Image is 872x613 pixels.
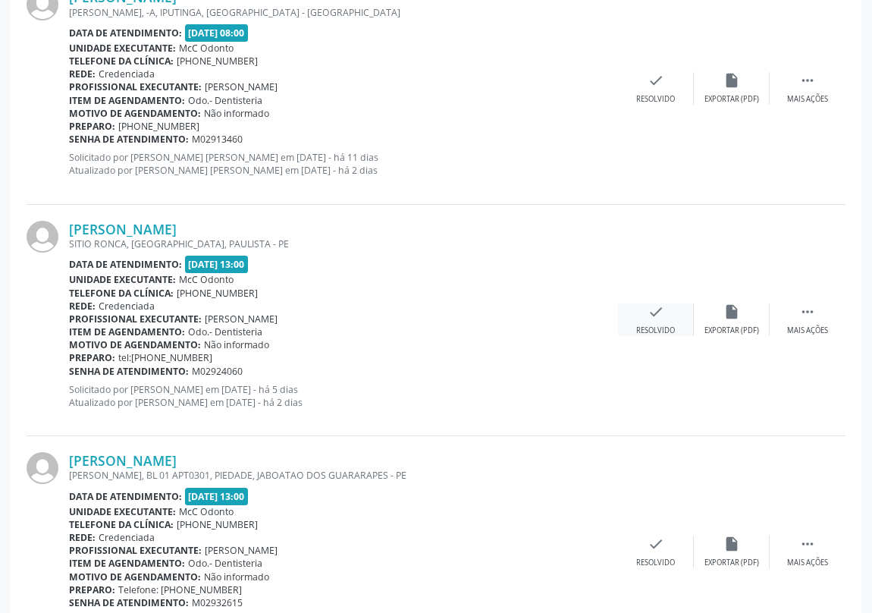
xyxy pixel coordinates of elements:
a: [PERSON_NAME] [69,452,177,469]
i: check [648,536,664,552]
b: Profissional executante: [69,80,202,93]
span: McC Odonto [179,505,234,518]
span: Odo.- Dentisteria [188,325,262,338]
span: [PERSON_NAME] [205,313,278,325]
img: img [27,221,58,253]
img: img [27,452,58,484]
span: M02913460 [192,133,243,146]
div: Resolvido [636,325,675,336]
span: [DATE] 13:00 [185,256,249,273]
div: Resolvido [636,558,675,568]
i: insert_drive_file [723,303,740,320]
b: Preparo: [69,583,115,596]
p: Solicitado por [PERSON_NAME] [PERSON_NAME] em [DATE] - há 11 dias Atualizado por [PERSON_NAME] [P... [69,151,618,177]
span: McC Odonto [179,42,234,55]
span: Credenciada [99,300,155,313]
b: Profissional executante: [69,544,202,557]
b: Data de atendimento: [69,490,182,503]
div: [PERSON_NAME], -A, IPUTINGA, [GEOGRAPHIC_DATA] - [GEOGRAPHIC_DATA] [69,6,618,19]
b: Item de agendamento: [69,557,185,570]
i:  [799,72,816,89]
a: [PERSON_NAME] [69,221,177,237]
b: Rede: [69,300,96,313]
b: Senha de atendimento: [69,133,189,146]
span: Credenciada [99,68,155,80]
b: Preparo: [69,351,115,364]
b: Data de atendimento: [69,258,182,271]
span: Odo.- Dentisteria [188,94,262,107]
span: Não informado [204,107,269,120]
div: Exportar (PDF) [704,558,759,568]
p: Solicitado por [PERSON_NAME] em [DATE] - há 5 dias Atualizado por [PERSON_NAME] em [DATE] - há 2 ... [69,383,618,409]
b: Data de atendimento: [69,27,182,39]
span: M02932615 [192,596,243,609]
b: Senha de atendimento: [69,596,189,609]
span: Telefone: [PHONE_NUMBER] [118,583,242,596]
span: Não informado [204,571,269,583]
b: Preparo: [69,120,115,133]
span: [DATE] 08:00 [185,24,249,42]
b: Telefone da clínica: [69,55,174,68]
div: SITIO RONCA, [GEOGRAPHIC_DATA], PAULISTA - PE [69,237,618,250]
i: insert_drive_file [723,72,740,89]
i: check [648,303,664,320]
b: Item de agendamento: [69,94,185,107]
b: Unidade executante: [69,505,176,518]
b: Motivo de agendamento: [69,338,201,351]
span: Credenciada [99,531,155,544]
b: Rede: [69,68,96,80]
span: [DATE] 13:00 [185,488,249,505]
i:  [799,303,816,320]
i: insert_drive_file [723,536,740,552]
div: Mais ações [787,558,828,568]
span: [PHONE_NUMBER] [177,518,258,531]
div: Mais ações [787,94,828,105]
b: Motivo de agendamento: [69,571,201,583]
span: [PERSON_NAME] [205,544,278,557]
b: Telefone da clínica: [69,518,174,531]
b: Rede: [69,531,96,544]
b: Unidade executante: [69,273,176,286]
div: Exportar (PDF) [704,94,759,105]
b: Motivo de agendamento: [69,107,201,120]
b: Senha de atendimento: [69,365,189,378]
b: Unidade executante: [69,42,176,55]
div: Resolvido [636,94,675,105]
b: Item de agendamento: [69,325,185,338]
span: [PHONE_NUMBER] [177,287,258,300]
span: tel:[PHONE_NUMBER] [118,351,212,364]
div: [PERSON_NAME], BL 01 APT0301, PIEDADE, JABOATAO DOS GUARARAPES - PE [69,469,618,482]
b: Telefone da clínica: [69,287,174,300]
span: Não informado [204,338,269,351]
span: [PERSON_NAME] [205,80,278,93]
div: Exportar (PDF) [704,325,759,336]
span: [PHONE_NUMBER] [118,120,199,133]
i: check [648,72,664,89]
span: [PHONE_NUMBER] [177,55,258,68]
span: McC Odonto [179,273,234,286]
b: Profissional executante: [69,313,202,325]
i:  [799,536,816,552]
span: M02924060 [192,365,243,378]
span: Odo.- Dentisteria [188,557,262,570]
div: Mais ações [787,325,828,336]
